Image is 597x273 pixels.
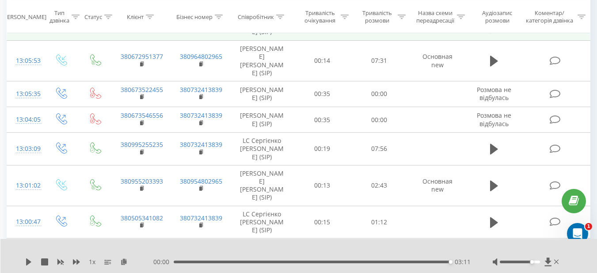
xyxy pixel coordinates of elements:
[475,9,520,24] div: Аудіозапис розмови
[153,258,174,266] span: 00:00
[238,13,274,20] div: Співробітник
[294,165,351,206] td: 00:13
[408,165,467,206] td: Основная new
[16,213,34,231] div: 13:00:47
[294,107,351,133] td: 00:35
[351,165,408,206] td: 02:43
[294,133,351,165] td: 00:19
[294,41,351,81] td: 00:14
[121,214,163,222] a: 380505341082
[351,206,408,238] td: 01:12
[2,13,46,20] div: [PERSON_NAME]
[121,177,163,185] a: 380955203393
[351,107,408,133] td: 00:00
[180,177,222,185] a: 380954802965
[230,41,294,81] td: [PERSON_NAME] [PERSON_NAME] (SIP)
[477,111,511,127] span: Розмова не відбулась
[180,140,222,149] a: 380732413839
[230,206,294,238] td: LC Сергієнко [PERSON_NAME] (SIP)
[449,260,453,264] div: Accessibility label
[359,9,395,24] div: Тривалість розмови
[16,177,34,194] div: 13:01:02
[121,140,163,149] a: 380995255235
[351,133,408,165] td: 07:56
[16,140,34,158] div: 13:03:09
[121,111,163,119] a: 380673546556
[16,111,34,128] div: 13:04:05
[180,111,222,119] a: 380732413839
[530,260,533,264] div: Accessibility label
[567,223,588,244] iframe: Intercom live chat
[351,41,408,81] td: 07:31
[16,52,34,69] div: 13:05:53
[351,81,408,107] td: 00:00
[455,258,471,266] span: 03:11
[127,13,144,20] div: Клієнт
[89,258,95,266] span: 1 x
[408,41,467,81] td: Основная new
[416,9,455,24] div: Назва схеми переадресації
[180,85,222,94] a: 380732413839
[524,9,575,24] div: Коментар/категорія дзвінка
[121,85,163,94] a: 380673522455
[302,9,338,24] div: Тривалість очікування
[230,107,294,133] td: [PERSON_NAME] (SIP)
[230,133,294,165] td: LC Сергієнко [PERSON_NAME] (SIP)
[49,9,69,24] div: Тип дзвінка
[16,85,34,103] div: 13:05:35
[176,13,213,20] div: Бізнес номер
[585,223,592,230] span: 1
[121,52,163,61] a: 380672951377
[180,52,222,61] a: 380964802965
[294,206,351,238] td: 00:15
[84,13,102,20] div: Статус
[230,81,294,107] td: [PERSON_NAME] (SIP)
[180,214,222,222] a: 380732413839
[477,85,511,102] span: Розмова не відбулась
[294,81,351,107] td: 00:35
[230,165,294,206] td: [PERSON_NAME] [PERSON_NAME] (SIP)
